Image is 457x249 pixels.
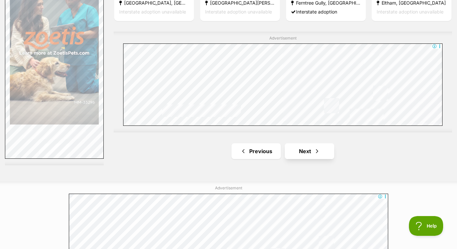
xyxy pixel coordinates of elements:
[114,143,452,159] nav: Pagination
[409,216,444,236] iframe: Help Scout Beacon - Open
[377,9,444,14] span: Interstate adoption unavailable
[123,43,443,126] iframe: Advertisement
[114,32,452,133] div: Advertisement
[291,7,361,16] div: Interstate adoption
[119,9,186,14] span: Interstate adoption unavailable
[285,143,334,159] a: Next page
[205,9,272,14] span: Interstate adoption unavailable
[231,143,281,159] a: Previous page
